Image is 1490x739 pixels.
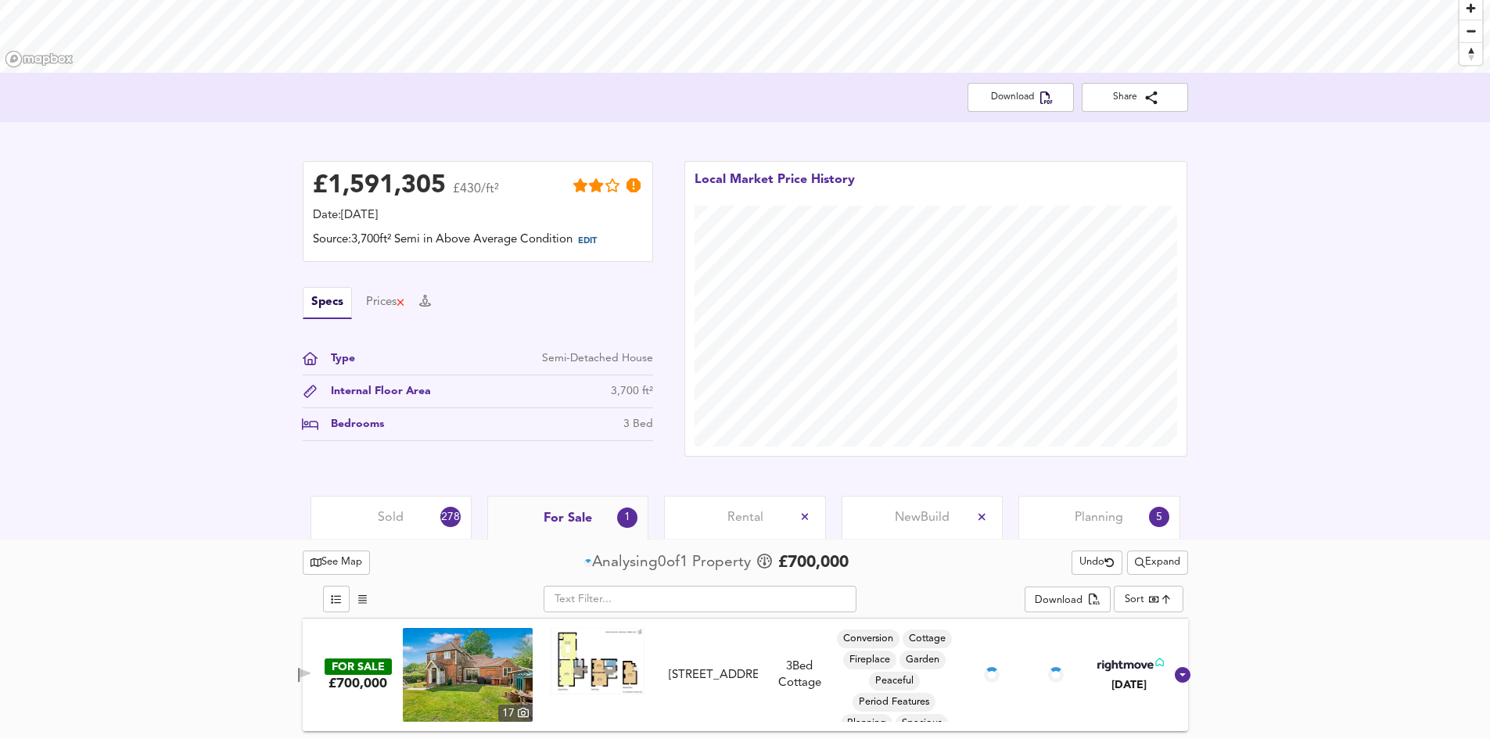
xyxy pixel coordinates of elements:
span: Period Features [853,695,935,709]
div: Sort [1114,586,1183,612]
div: split button [1127,551,1188,575]
button: Zoom out [1459,20,1482,42]
span: Share [1094,89,1176,106]
span: Peaceful [869,674,920,688]
div: Priors Heath, Goudhurst, TN17 2RE [662,667,764,683]
input: Text Filter... [544,586,856,612]
div: Download [1035,592,1082,610]
span: 1 [680,552,688,573]
a: property thumbnail 17 [403,628,533,722]
div: Peaceful [869,672,920,691]
div: [STREET_ADDRESS] [669,667,758,683]
div: of Propert y [584,552,755,573]
div: Analysing [592,552,658,573]
div: Type [318,350,355,367]
button: Specs [303,287,352,319]
button: Reset bearing to north [1459,42,1482,65]
svg: Show Details [1173,665,1192,684]
div: £ 1,591,305 [313,174,446,198]
span: Download [980,89,1061,106]
div: Internal Floor Area [318,383,431,400]
span: Reset bearing to north [1459,43,1482,65]
div: Fireplace [843,651,896,669]
span: Planning [1075,509,1123,526]
div: £700,000 [329,675,387,692]
button: Download [1025,587,1110,613]
span: Spacious [896,716,948,730]
span: Undo [1079,554,1115,572]
div: Semi-Detached House [542,350,653,367]
div: [DATE] [1094,677,1164,693]
div: Spacious [896,714,948,733]
span: £ 700,000 [778,551,849,575]
div: Bedrooms [318,416,384,432]
div: Garden [899,651,946,669]
button: Share [1082,83,1188,112]
button: Undo [1072,551,1122,575]
img: property thumbnail [403,628,533,722]
span: Fireplace [843,653,896,667]
div: 5 [1149,507,1169,527]
div: FOR SALE [325,658,392,675]
button: Prices [366,294,406,311]
span: Conversion [837,632,899,646]
button: See Map [303,551,371,575]
div: 278 [440,507,461,527]
span: EDIT [578,237,597,246]
span: Sold [378,509,404,526]
span: Rental [727,509,763,526]
div: 1 [617,508,637,528]
div: Period Features [853,693,935,712]
div: split button [1025,587,1110,613]
span: For Sale [544,510,592,527]
span: Planning [841,716,892,730]
span: Garden [899,653,946,667]
div: FOR SALE£700,000 property thumbnail 17 Floorplan[STREET_ADDRESS]3Bed CottageConversionCottageFire... [303,619,1188,731]
div: Cottage [903,630,952,648]
img: Floorplan [551,628,644,694]
span: Expand [1135,554,1180,572]
span: See Map [311,554,363,572]
div: Source: 3,700ft² Semi in Above Average Condition [313,231,643,252]
span: Cottage [903,632,952,646]
button: Expand [1127,551,1188,575]
div: Planning [841,714,892,733]
div: 3 Bed [623,416,653,432]
div: Local Market Price History [695,171,855,206]
button: Download [968,83,1074,112]
div: 17 [498,705,533,722]
div: 3,700 ft² [611,383,653,400]
div: Sort [1125,592,1144,607]
div: Conversion [837,630,899,648]
span: £430/ft² [453,183,499,206]
div: Date: [DATE] [313,207,643,224]
span: New Build [895,509,950,526]
div: 3 Bed Cottage [764,658,835,692]
a: Mapbox homepage [5,50,74,68]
